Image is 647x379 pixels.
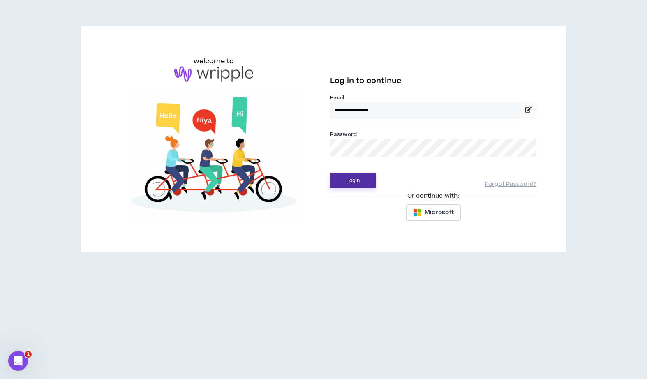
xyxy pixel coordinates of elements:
[330,76,402,86] span: Log in to continue
[330,94,536,102] label: Email
[330,131,357,138] label: Password
[174,66,253,82] img: logo-brand.png
[25,351,32,358] span: 1
[406,204,461,221] button: Microsoft
[8,351,28,371] iframe: Intercom live chat
[485,180,536,188] a: Forgot Password?
[402,192,465,201] span: Or continue with:
[194,56,234,66] h6: welcome to
[425,208,454,217] span: Microsoft
[330,173,376,188] button: Login
[111,90,317,222] img: Welcome to Wripple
